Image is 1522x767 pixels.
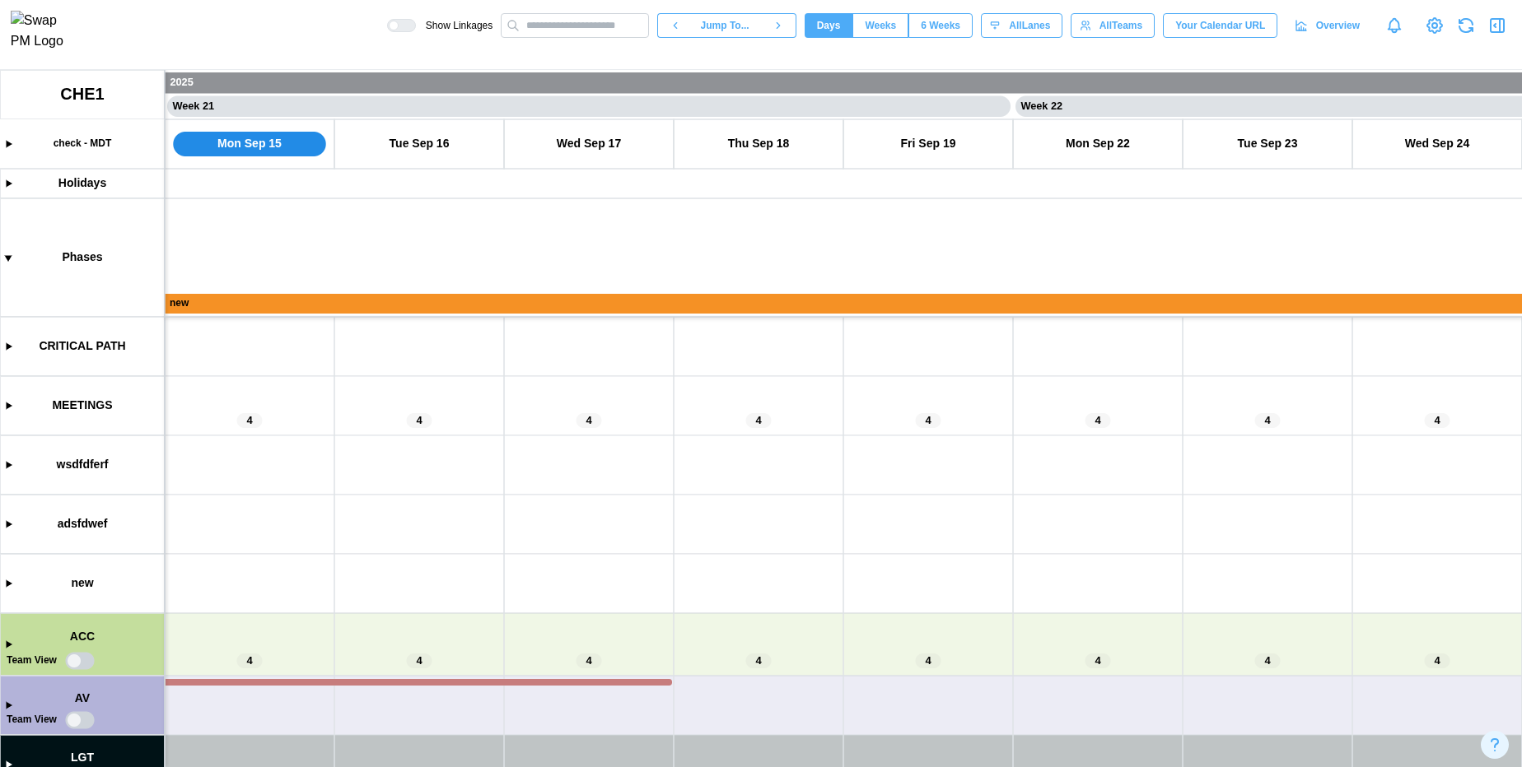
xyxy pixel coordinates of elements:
[1380,12,1408,40] a: Notifications
[1316,14,1360,37] span: Overview
[805,13,853,38] button: Days
[1071,13,1155,38] button: AllTeams
[1099,14,1142,37] span: All Teams
[865,14,896,37] span: Weeks
[1486,14,1509,37] button: Open Drawer
[921,14,960,37] span: 6 Weeks
[1286,13,1372,38] a: Overview
[852,13,908,38] button: Weeks
[908,13,973,38] button: 6 Weeks
[1454,14,1478,37] button: Refresh Grid
[1009,14,1050,37] span: All Lanes
[701,14,749,37] span: Jump To...
[11,11,77,52] img: Swap PM Logo
[1423,14,1446,37] a: View Project
[1163,13,1277,38] button: Your Calendar URL
[416,19,493,32] span: Show Linkages
[817,14,841,37] span: Days
[693,13,760,38] button: Jump To...
[1175,14,1265,37] span: Your Calendar URL
[981,13,1062,38] button: AllLanes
